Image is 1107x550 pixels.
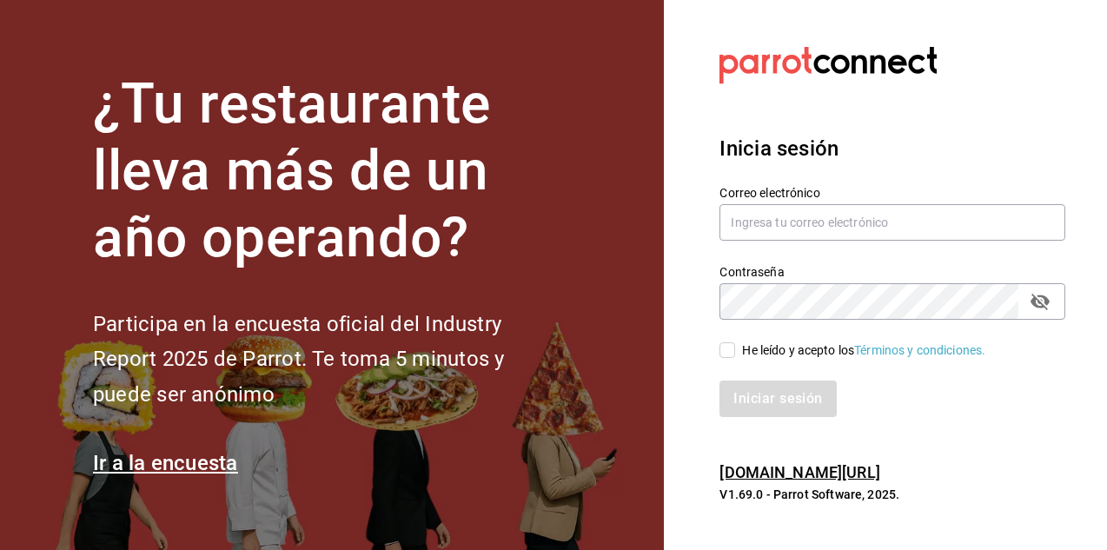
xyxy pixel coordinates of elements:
[719,486,1065,503] p: V1.69.0 - Parrot Software, 2025.
[719,463,879,481] a: [DOMAIN_NAME][URL]
[1025,287,1055,316] button: passwordField
[719,204,1065,241] input: Ingresa tu correo electrónico
[742,341,985,360] div: He leído y acepto los
[854,343,985,357] a: Términos y condiciones.
[93,71,562,271] h1: ¿Tu restaurante lleva más de un año operando?
[93,307,562,413] h2: Participa en la encuesta oficial del Industry Report 2025 de Parrot. Te toma 5 minutos y puede se...
[719,187,1065,199] label: Correo electrónico
[719,133,1065,164] h3: Inicia sesión
[719,266,1065,278] label: Contraseña
[93,451,238,475] a: Ir a la encuesta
